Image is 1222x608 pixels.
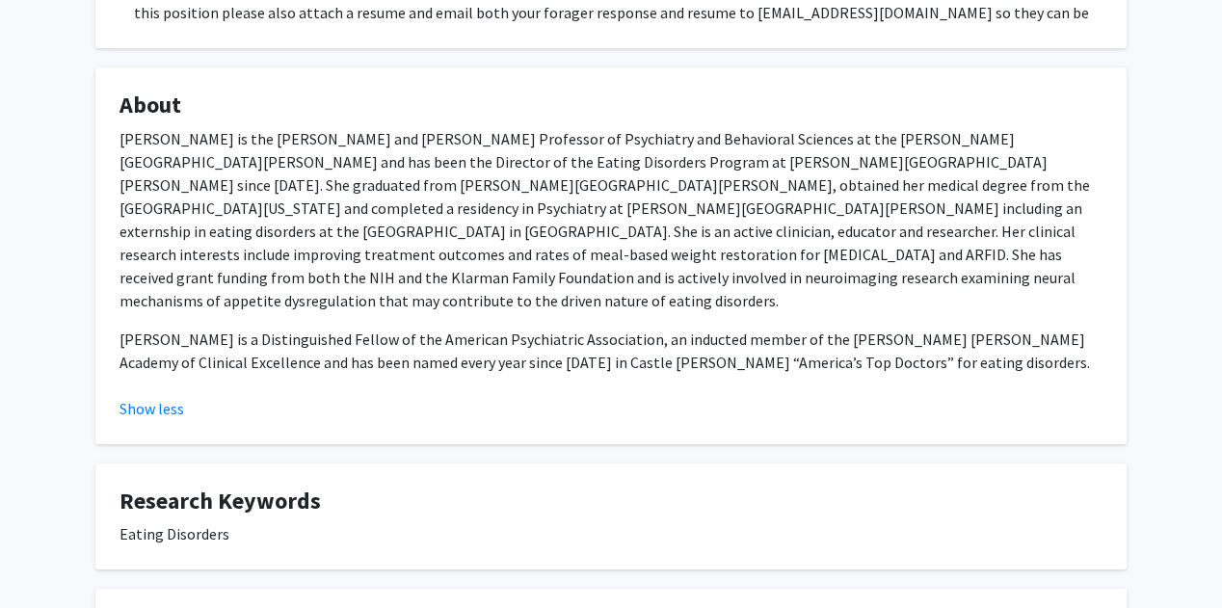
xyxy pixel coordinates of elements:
p: [PERSON_NAME] is the [PERSON_NAME] and [PERSON_NAME] Professor of Psychiatry and Behavioral Scien... [120,127,1102,312]
div: Eating Disorders [120,522,1102,545]
button: Show less [120,397,184,420]
h4: Research Keywords [120,488,1102,515]
span: [PERSON_NAME] is a Distinguished Fellow of the American Psychiatric Association, an inducted memb... [120,330,1090,372]
iframe: Chat [14,521,82,594]
h4: About [120,92,1102,119]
